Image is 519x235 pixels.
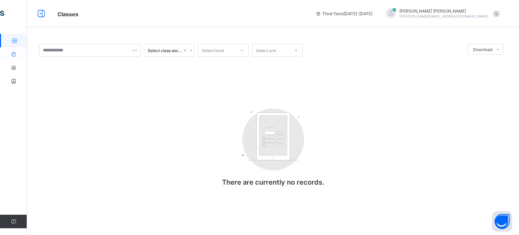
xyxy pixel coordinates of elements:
[316,11,372,16] span: session/term information
[256,44,276,57] div: Select arm
[399,14,488,18] span: [PERSON_NAME][EMAIL_ADDRESS][DOMAIN_NAME]
[57,11,78,18] span: Classes
[202,44,224,57] div: Select level
[473,47,492,52] span: Download
[399,8,488,14] span: [PERSON_NAME] [PERSON_NAME]
[267,126,275,128] tspan: Customers
[379,8,503,19] div: Hafiz IbrahimAli
[205,102,341,200] div: There are currently no records.
[148,48,182,53] div: Select class section
[205,178,341,186] p: There are currently no records.
[492,211,512,232] button: Open asap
